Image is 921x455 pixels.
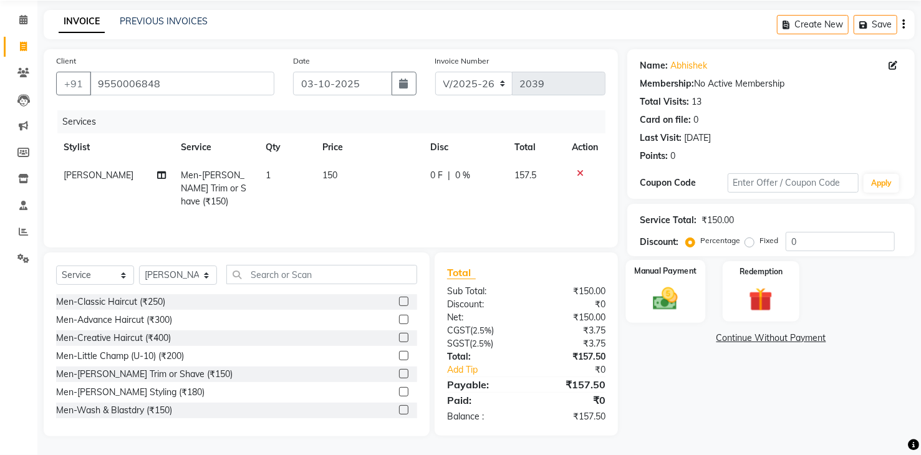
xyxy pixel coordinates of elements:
div: Total: [438,350,526,363]
div: ₹157.50 [526,350,615,363]
img: _gift.svg [741,285,780,314]
button: Save [854,15,897,34]
div: Sub Total: [438,285,526,298]
span: 150 [322,170,337,181]
span: Total [447,266,476,279]
th: Disc [423,133,507,161]
div: Men-Advance Haircut (₹300) [56,314,172,327]
span: | [448,169,451,182]
button: Apply [864,174,899,193]
div: ₹3.75 [526,324,615,337]
div: Men-[PERSON_NAME] Styling (₹180) [56,386,205,399]
span: 157.5 [514,170,536,181]
div: Discount: [640,236,678,249]
input: Search by Name/Mobile/Email/Code [90,72,274,95]
label: Client [56,55,76,67]
span: CGST [447,325,470,336]
div: Men-Wash & Blastdry (₹150) [56,404,172,417]
div: ₹0 [526,298,615,311]
span: 2.5% [473,325,491,335]
span: 1 [266,170,271,181]
div: No Active Membership [640,77,902,90]
div: Coupon Code [640,176,727,189]
button: +91 [56,72,91,95]
div: Points: [640,150,668,163]
div: [DATE] [684,132,711,145]
input: Enter Offer / Coupon Code [728,173,859,193]
div: ₹3.75 [526,337,615,350]
div: Services [57,110,615,133]
a: Continue Without Payment [630,332,912,345]
th: Qty [258,133,314,161]
button: Create New [777,15,849,34]
span: Men-[PERSON_NAME] Trim or Shave (₹150) [181,170,246,207]
div: 0 [670,150,675,163]
div: 13 [692,95,702,108]
div: 0 [693,113,698,127]
label: Date [293,55,310,67]
div: ₹157.50 [526,410,615,423]
label: Manual Payment [635,265,697,277]
div: ₹150.00 [526,285,615,298]
a: INVOICE [59,11,105,33]
div: Paid: [438,393,526,408]
label: Redemption [740,266,783,277]
input: Search or Scan [226,265,417,284]
span: 0 % [456,169,471,182]
div: Discount: [438,298,526,311]
div: ( ) [438,324,526,337]
div: ₹0 [526,393,615,408]
img: _cash.svg [645,285,685,314]
label: Fixed [759,235,778,246]
div: Men-[PERSON_NAME] Trim or Shave (₹150) [56,368,233,381]
th: Action [564,133,605,161]
div: Membership: [640,77,694,90]
span: [PERSON_NAME] [64,170,133,181]
th: Total [507,133,565,161]
div: ( ) [438,337,526,350]
span: SGST [447,338,470,349]
label: Invoice Number [435,55,489,67]
div: Payable: [438,377,526,392]
div: Men-Classic Haircut (₹250) [56,295,165,309]
div: Card on file: [640,113,691,127]
div: ₹150.00 [702,214,734,227]
div: Total Visits: [640,95,689,108]
span: 0 F [431,169,443,182]
div: Men-Creative Haircut (₹400) [56,332,171,345]
a: Abhishek [670,59,707,72]
div: Name: [640,59,668,72]
th: Stylist [56,133,173,161]
label: Percentage [700,235,740,246]
th: Service [173,133,258,161]
a: Add Tip [438,363,541,376]
div: ₹157.50 [526,377,615,392]
div: ₹0 [541,363,615,376]
div: Last Visit: [640,132,682,145]
span: 2.5% [472,338,491,348]
div: Men-Little Champ (U-10) (₹200) [56,350,184,363]
div: ₹150.00 [526,311,615,324]
div: Net: [438,311,526,324]
div: Service Total: [640,214,697,227]
div: Balance : [438,410,526,423]
a: PREVIOUS INVOICES [120,16,208,27]
th: Price [315,133,423,161]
